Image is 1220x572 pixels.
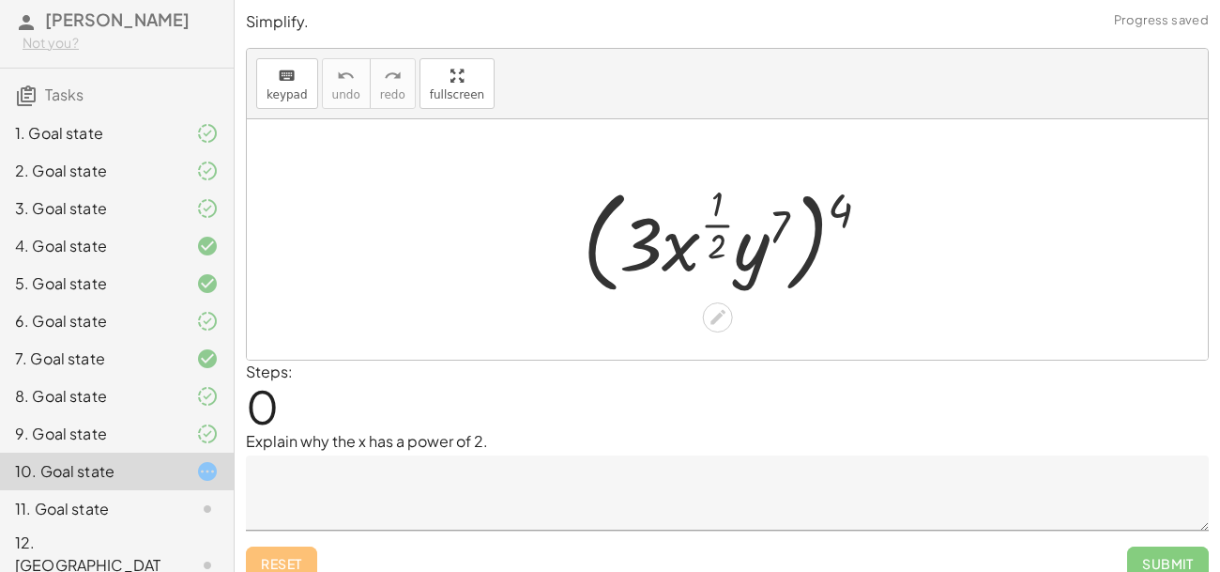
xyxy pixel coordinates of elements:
[267,88,308,101] span: keypad
[196,385,219,408] i: Task finished and part of it marked as correct.
[15,423,166,445] div: 9. Goal state
[15,160,166,182] div: 2. Goal state
[278,65,296,87] i: keyboard
[15,348,166,370] div: 7. Goal state
[15,272,166,295] div: 5. Goal state
[196,348,219,370] i: Task finished and correct.
[45,85,84,104] span: Tasks
[196,423,219,445] i: Task finished and part of it marked as correct.
[45,8,190,30] span: [PERSON_NAME]
[419,58,495,109] button: fullscreen
[380,88,405,101] span: redo
[370,58,416,109] button: redoredo
[196,272,219,295] i: Task finished and correct.
[196,197,219,220] i: Task finished and part of it marked as correct.
[246,362,293,381] label: Steps:
[337,65,355,87] i: undo
[332,88,360,101] span: undo
[246,378,279,435] span: 0
[384,65,402,87] i: redo
[196,310,219,332] i: Task finished and part of it marked as correct.
[15,498,166,520] div: 11. Goal state
[15,460,166,483] div: 10. Goal state
[256,58,318,109] button: keyboardkeypad
[196,160,219,182] i: Task finished and part of it marked as correct.
[15,235,166,257] div: 4. Goal state
[15,310,166,332] div: 6. Goal state
[196,235,219,257] i: Task finished and correct.
[196,498,219,520] i: Task not started.
[15,197,166,220] div: 3. Goal state
[246,430,1209,453] p: Explain why the x has a power of 2.
[246,11,1209,33] p: Simplify.
[322,58,371,109] button: undoundo
[430,88,484,101] span: fullscreen
[196,460,219,483] i: Task started.
[15,122,166,145] div: 1. Goal state
[15,385,166,408] div: 8. Goal state
[23,34,219,53] div: Not you?
[1114,11,1209,30] span: Progress saved
[196,122,219,145] i: Task finished and part of it marked as correct.
[703,302,733,332] div: Edit math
